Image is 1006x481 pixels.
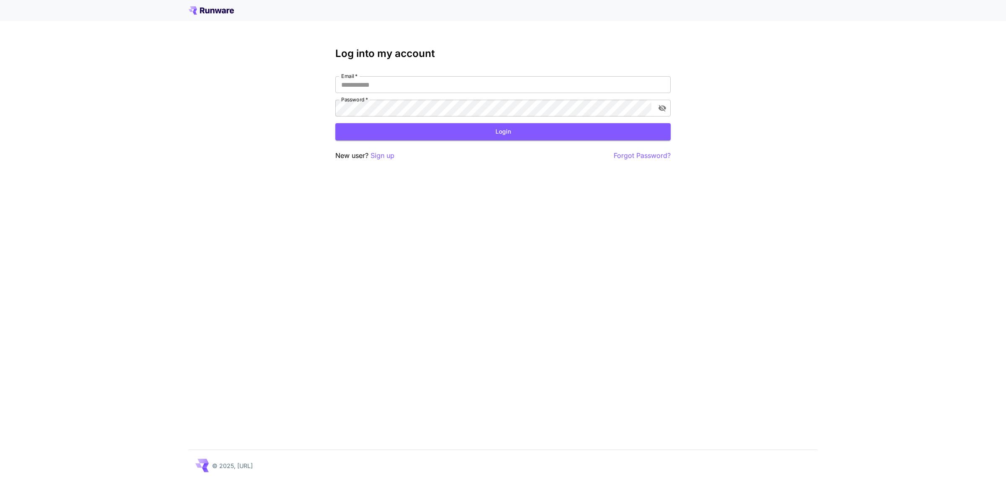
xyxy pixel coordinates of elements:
button: Sign up [371,150,394,161]
label: Email [341,72,358,80]
p: New user? [335,150,394,161]
button: toggle password visibility [655,101,670,116]
p: © 2025, [URL] [212,461,253,470]
label: Password [341,96,368,103]
button: Login [335,123,671,140]
h3: Log into my account [335,48,671,59]
button: Forgot Password? [614,150,671,161]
